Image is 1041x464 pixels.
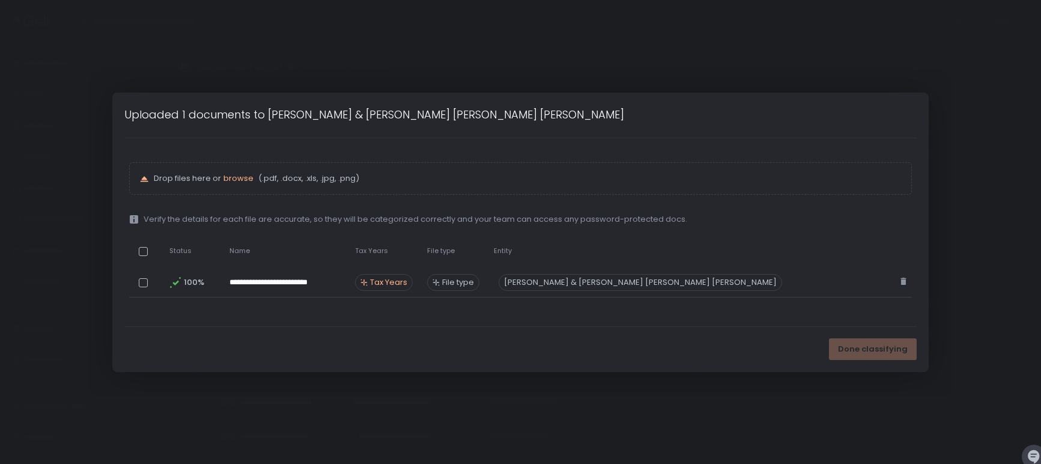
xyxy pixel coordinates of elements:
[184,277,203,288] span: 100%
[499,274,782,291] div: [PERSON_NAME] & [PERSON_NAME] [PERSON_NAME] [PERSON_NAME]
[442,277,474,288] span: File type
[169,246,192,255] span: Status
[144,214,687,225] span: Verify the details for each file are accurate, so they will be categorized correctly and your tea...
[154,173,902,184] p: Drop files here or
[370,277,407,288] span: Tax Years
[223,173,253,184] button: browse
[124,106,624,123] h1: Uploaded 1 documents to [PERSON_NAME] & [PERSON_NAME] [PERSON_NAME] [PERSON_NAME]
[256,173,359,184] span: (.pdf, .docx, .xls, .jpg, .png)
[223,172,253,184] span: browse
[427,246,455,255] span: File type
[229,246,250,255] span: Name
[355,246,388,255] span: Tax Years
[494,246,512,255] span: Entity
